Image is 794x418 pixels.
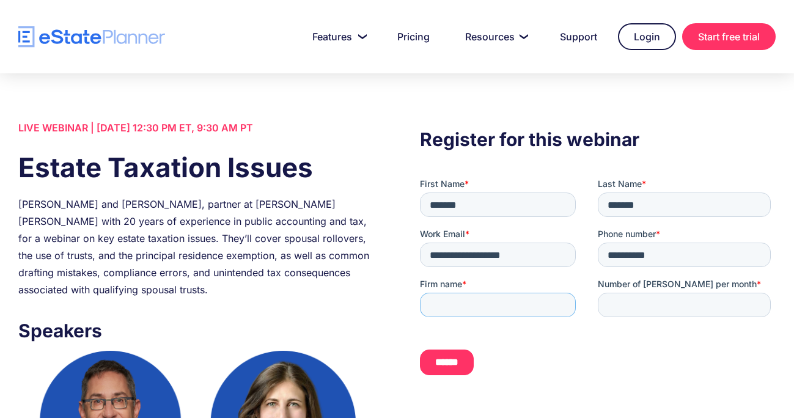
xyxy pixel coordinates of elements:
[18,148,374,186] h1: Estate Taxation Issues
[618,23,676,50] a: Login
[18,196,374,298] div: [PERSON_NAME] and [PERSON_NAME], partner at [PERSON_NAME] [PERSON_NAME] with 20 years of experien...
[18,317,374,345] h3: Speakers
[18,26,165,48] a: home
[383,24,444,49] a: Pricing
[450,24,539,49] a: Resources
[420,178,776,386] iframe: Form 0
[298,24,377,49] a: Features
[682,23,776,50] a: Start free trial
[420,125,776,153] h3: Register for this webinar
[545,24,612,49] a: Support
[18,119,374,136] div: LIVE WEBINAR | [DATE] 12:30 PM ET, 9:30 AM PT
